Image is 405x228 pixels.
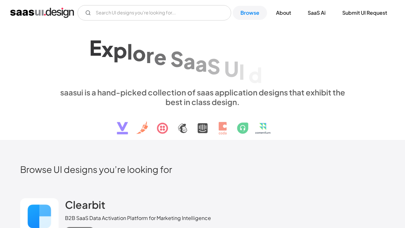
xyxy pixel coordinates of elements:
[55,87,350,107] div: saasui is a hand-picked collection of saas application designs that exhibit the best in class des...
[55,32,350,81] h1: Explore SaaS UI design patterns & interactions.
[65,214,211,222] div: B2B SaaS Data Activation Platform for Marketing Intelligence
[233,6,267,20] a: Browse
[154,44,166,69] div: e
[239,59,245,84] div: I
[65,198,105,214] a: Clearbit
[77,5,231,20] input: Search UI designs you're looking for...
[77,5,231,20] form: Email Form
[183,49,195,73] div: a
[101,36,113,61] div: x
[20,164,385,175] h2: Browse UI designs you’re looking for
[300,6,333,20] a: SaaS Ai
[127,39,133,64] div: l
[146,42,154,67] div: r
[10,8,74,18] a: home
[248,62,262,87] div: d
[170,46,183,71] div: S
[207,53,220,78] div: S
[106,107,300,140] img: text, icon, saas logo
[335,6,395,20] a: Submit UI Request
[113,37,127,62] div: p
[133,41,146,65] div: o
[195,51,207,76] div: a
[65,198,105,211] h2: Clearbit
[268,6,299,20] a: About
[89,35,101,60] div: E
